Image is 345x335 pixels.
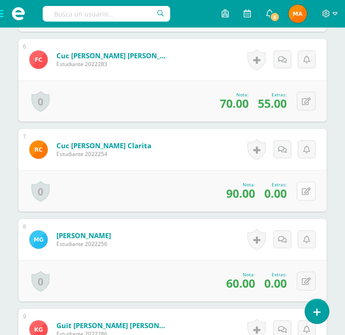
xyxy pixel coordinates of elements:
span: 70.00 [220,95,249,111]
span: Estudiante 2022283 [56,60,167,68]
img: d6563e441361322da49c5220f9b496b6.png [29,140,48,159]
a: [PERSON_NAME] [56,231,111,240]
div: Nota: [220,91,249,98]
div: Extras: [258,91,287,98]
a: Cuc [PERSON_NAME] [PERSON_NAME] [56,51,167,60]
span: 55.00 [258,95,287,111]
img: ee729aa21c8deac0c8a807618111bda8.png [29,230,48,249]
span: Estudiante 2022256 [56,240,111,248]
a: 0 [31,91,50,112]
a: Guit [PERSON_NAME] [PERSON_NAME] [56,321,167,330]
span: 0.00 [264,275,287,291]
img: 5d98c8432932463505bd6846e15a9a15.png [289,5,307,23]
span: 90.00 [226,185,255,201]
div: Nota: [226,271,255,278]
span: 60.00 [226,275,255,291]
span: Estudiante 2022254 [56,150,151,158]
span: 0.00 [264,185,287,201]
div: Nota: [226,181,255,188]
a: 0 [31,181,50,202]
input: Busca un usuario... [43,6,170,22]
a: 0 [31,271,50,292]
a: Cuc [PERSON_NAME] Clarita [56,141,151,150]
div: Extras: [264,271,287,278]
div: Extras: [264,181,287,188]
img: c91fa313d1a31cc805a1b7f88f4f3425.png [29,50,48,69]
span: 5 [270,12,280,22]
